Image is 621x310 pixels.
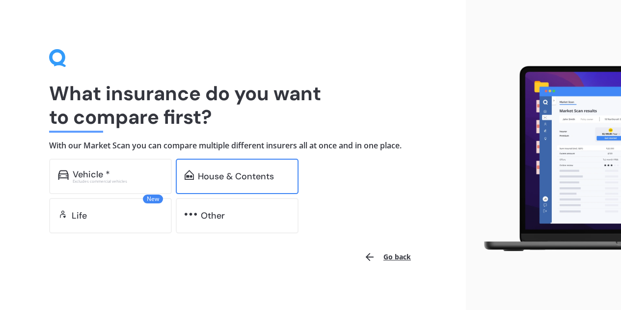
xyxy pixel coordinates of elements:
div: Life [72,211,87,221]
button: Go back [358,245,417,269]
img: home-and-contents.b802091223b8502ef2dd.svg [185,170,194,180]
img: life.f720d6a2d7cdcd3ad642.svg [58,209,68,219]
div: Other [201,211,225,221]
img: other.81dba5aafe580aa69f38.svg [185,209,197,219]
h1: What insurance do you want to compare first? [49,82,417,129]
div: Vehicle * [73,169,110,179]
img: car.f15378c7a67c060ca3f3.svg [58,170,69,180]
div: Excludes commercial vehicles [73,179,163,183]
span: New [143,195,163,203]
img: laptop.webp [474,62,621,255]
div: House & Contents [198,171,274,181]
h4: With our Market Scan you can compare multiple different insurers all at once and in one place. [49,141,417,151]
